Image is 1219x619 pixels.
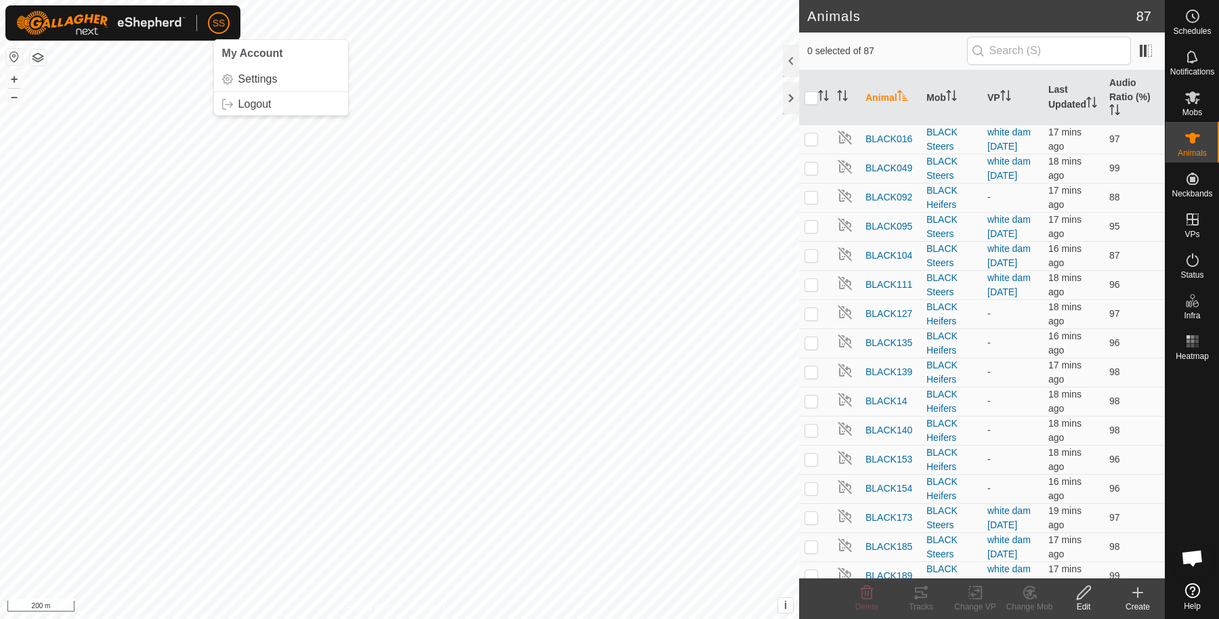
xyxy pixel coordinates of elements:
div: BLACK Steers [926,533,977,561]
p-sorticon: Activate to sort [897,92,908,103]
span: BLACK092 [865,190,912,205]
span: Animals [1178,149,1207,157]
a: white dam [DATE] [987,505,1031,530]
li: Settings [214,68,348,90]
p-sorticon: Activate to sort [837,92,848,103]
div: BLACK Steers [926,125,977,154]
img: returning off [837,362,853,379]
span: BLACK154 [865,482,912,496]
span: 22 Sept 2025, 1:55 pm [1048,534,1082,559]
span: Neckbands [1172,190,1212,198]
span: 98 [1109,425,1120,435]
div: BLACK Steers [926,271,977,299]
img: returning off [837,333,853,349]
app-display-virtual-paddock-transition: - [987,483,991,494]
span: SS [213,16,226,30]
p-sorticon: Activate to sort [1000,92,1011,103]
span: Schedules [1173,27,1211,35]
a: white dam [DATE] [987,563,1031,589]
div: BLACK Steers [926,154,977,183]
span: 22 Sept 2025, 1:55 pm [1048,476,1082,501]
div: Tracks [894,601,948,613]
span: BLACK14 [865,394,907,408]
span: 22 Sept 2025, 1:54 pm [1048,418,1082,443]
span: Mobs [1182,108,1202,116]
app-display-virtual-paddock-transition: - [987,454,991,465]
span: BLACK173 [865,511,912,525]
p-sorticon: Activate to sort [946,92,957,103]
div: BLACK Heifers [926,300,977,328]
span: 22 Sept 2025, 1:55 pm [1048,330,1082,356]
th: Last Updated [1043,70,1104,125]
div: BLACK Steers [926,562,977,591]
app-display-virtual-paddock-transition: - [987,425,991,435]
span: 96 [1109,337,1120,348]
img: returning off [837,508,853,524]
span: 22 Sept 2025, 1:54 pm [1048,301,1082,326]
span: BLACK189 [865,569,912,583]
span: 96 [1109,279,1120,290]
app-display-virtual-paddock-transition: - [987,337,991,348]
h2: Animals [807,8,1136,24]
span: 96 [1109,454,1120,465]
span: 22 Sept 2025, 1:53 pm [1048,505,1082,530]
div: Create [1111,601,1165,613]
span: Status [1180,271,1203,279]
th: Audio Ratio (%) [1104,70,1165,125]
div: Change Mob [1002,601,1056,613]
span: 22 Sept 2025, 1:54 pm [1048,389,1082,414]
span: BLACK111 [865,278,912,292]
span: BLACK095 [865,219,912,234]
span: 98 [1109,396,1120,406]
div: Change VP [948,601,1002,613]
span: 88 [1109,192,1120,202]
div: BLACK Heifers [926,446,977,474]
a: white dam [DATE] [987,156,1031,181]
span: BLACK185 [865,540,912,554]
img: Gallagher Logo [16,11,186,35]
div: BLACK Steers [926,213,977,241]
button: + [6,71,22,87]
a: Help [1165,578,1219,616]
span: BLACK016 [865,132,912,146]
span: 22 Sept 2025, 1:55 pm [1048,214,1082,239]
button: i [778,598,793,613]
div: BLACK Heifers [926,329,977,358]
button: Map Layers [30,49,46,66]
span: 87 [1109,250,1120,261]
span: 22 Sept 2025, 1:54 pm [1048,447,1082,472]
span: 96 [1109,483,1120,494]
app-display-virtual-paddock-transition: - [987,366,991,377]
span: 22 Sept 2025, 1:55 pm [1048,243,1082,268]
span: Logout [238,99,272,110]
span: BLACK127 [865,307,912,321]
span: My Account [222,47,283,59]
img: returning off [837,450,853,466]
img: returning off [837,566,853,582]
th: VP [982,70,1043,125]
button: Reset Map [6,49,22,65]
div: BLACK Heifers [926,417,977,445]
div: BLACK Heifers [926,387,977,416]
span: BLACK135 [865,336,912,350]
span: 22 Sept 2025, 1:54 pm [1048,185,1082,210]
p-sorticon: Activate to sort [1109,106,1120,117]
span: BLACK104 [865,249,912,263]
div: Open chat [1172,538,1213,578]
span: BLACK139 [865,365,912,379]
app-display-virtual-paddock-transition: - [987,308,991,319]
span: 98 [1109,541,1120,552]
a: Logout [214,93,348,115]
span: Delete [855,602,879,612]
span: i [784,599,787,611]
img: returning off [837,129,853,146]
img: returning off [837,217,853,233]
img: returning off [837,421,853,437]
img: returning off [837,188,853,204]
span: Notifications [1170,68,1214,76]
div: Edit [1056,601,1111,613]
div: BLACK Steers [926,504,977,532]
a: Privacy Policy [346,601,397,614]
span: 99 [1109,570,1120,581]
a: white dam [DATE] [987,243,1031,268]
